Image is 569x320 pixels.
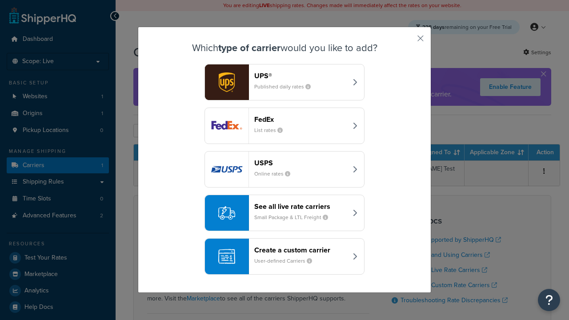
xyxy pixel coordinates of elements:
small: User-defined Carriers [254,257,319,265]
img: ups logo [205,64,248,100]
small: List rates [254,126,290,134]
img: icon-carrier-liverate-becf4550.svg [218,204,235,221]
img: fedEx logo [205,108,248,144]
img: icon-carrier-custom-c93b8a24.svg [218,248,235,265]
button: See all live rate carriersSmall Package & LTL Freight [204,195,365,231]
img: usps logo [205,152,248,187]
header: Create a custom carrier [254,246,347,254]
small: Small Package & LTL Freight [254,213,335,221]
button: Create a custom carrierUser-defined Carriers [204,238,365,275]
button: ups logoUPS®Published daily rates [204,64,365,100]
header: USPS [254,159,347,167]
small: Online rates [254,170,297,178]
strong: type of carrier [218,40,280,55]
button: Open Resource Center [538,289,560,311]
h3: Which would you like to add? [160,43,409,53]
header: FedEx [254,115,347,124]
button: fedEx logoFedExList rates [204,108,365,144]
button: usps logoUSPSOnline rates [204,151,365,188]
header: UPS® [254,72,347,80]
small: Published daily rates [254,83,318,91]
header: See all live rate carriers [254,202,347,211]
